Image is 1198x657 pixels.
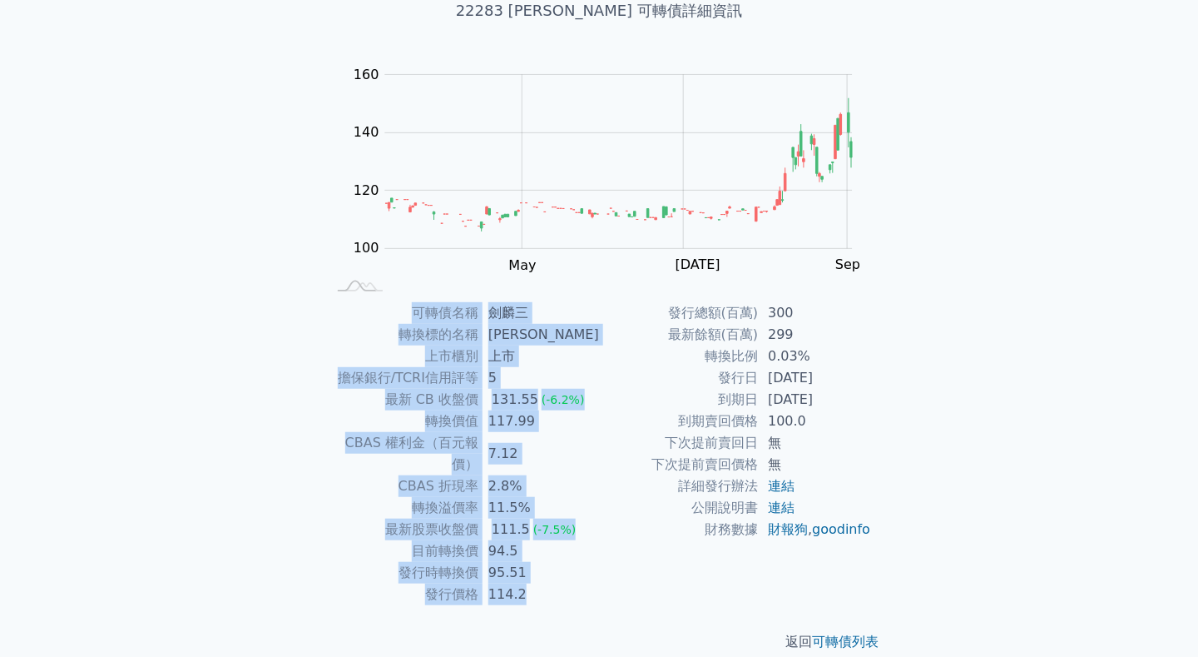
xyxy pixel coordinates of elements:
[354,182,379,198] tspan: 120
[758,454,872,475] td: 無
[478,584,599,605] td: 114.2
[599,475,758,497] td: 詳細發行辦法
[758,432,872,454] td: 無
[354,241,379,256] tspan: 100
[326,302,478,324] td: 可轉債名稱
[326,540,478,562] td: 目前轉換價
[354,124,379,140] tspan: 140
[758,389,872,411] td: [DATE]
[326,367,478,389] td: 擔保銀行/TCRI信用評等
[478,540,599,562] td: 94.5
[326,475,478,497] td: CBAS 折現率
[326,324,478,346] td: 轉換標的名稱
[758,411,872,432] td: 100.0
[599,324,758,346] td: 最新餘額(百萬)
[326,584,478,605] td: 發行價格
[326,411,478,432] td: 轉換價值
[326,497,478,519] td: 轉換溢價率
[1115,577,1198,657] iframe: Chat Widget
[599,302,758,324] td: 發行總額(百萬)
[345,67,878,273] g: Chart
[306,632,892,652] p: 返回
[599,454,758,475] td: 下次提前賣回價格
[478,324,599,346] td: [PERSON_NAME]
[326,346,478,367] td: 上市櫃別
[758,302,872,324] td: 300
[509,257,537,273] tspan: May
[478,562,599,584] td: 95.51
[768,500,795,515] a: 連結
[676,257,720,273] tspan: [DATE]
[354,67,379,82] tspan: 160
[478,497,599,519] td: 11.5%
[812,634,879,650] a: 可轉債列表
[542,393,585,406] span: (-6.2%)
[599,346,758,367] td: 轉換比例
[599,432,758,454] td: 下次提前賣回日
[599,411,758,432] td: 到期賣回價格
[478,302,599,324] td: 劍麟三
[599,519,758,540] td: 財務數據
[812,521,870,537] a: goodinfo
[758,367,872,389] td: [DATE]
[478,367,599,389] td: 5
[768,521,808,537] a: 財報狗
[533,523,577,536] span: (-7.5%)
[478,475,599,497] td: 2.8%
[488,519,533,540] div: 111.5
[758,324,872,346] td: 299
[488,389,542,411] div: 131.55
[326,519,478,540] td: 最新股票收盤價
[478,346,599,367] td: 上市
[599,367,758,389] td: 發行日
[835,257,860,273] tspan: Sep
[599,497,758,519] td: 公開說明書
[478,411,599,432] td: 117.99
[758,346,872,367] td: 0.03%
[599,389,758,411] td: 到期日
[326,562,478,584] td: 發行時轉換價
[478,432,599,475] td: 7.12
[758,519,872,540] td: ,
[768,478,795,494] a: 連結
[326,432,478,475] td: CBAS 權利金（百元報價）
[1115,577,1198,657] div: 聊天小工具
[326,389,478,411] td: 最新 CB 收盤價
